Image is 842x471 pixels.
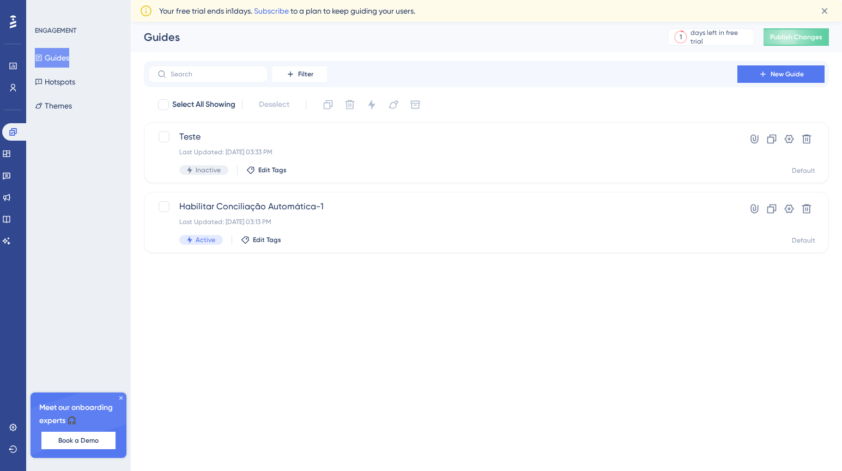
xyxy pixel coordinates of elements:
[179,148,706,156] div: Last Updated: [DATE] 03:33 PM
[159,4,415,17] span: Your free trial ends in 1 days. to a plan to keep guiding your users.
[246,166,287,174] button: Edit Tags
[298,70,313,78] span: Filter
[41,432,116,449] button: Book a Demo
[172,98,235,111] span: Select All Showing
[249,95,299,114] button: Deselect
[196,235,215,244] span: Active
[259,98,289,111] span: Deselect
[258,166,287,174] span: Edit Tags
[241,235,281,244] button: Edit Tags
[272,65,327,83] button: Filter
[680,33,682,41] div: 1
[764,28,829,46] button: Publish Changes
[35,96,72,116] button: Themes
[196,166,221,174] span: Inactive
[179,218,706,226] div: Last Updated: [DATE] 03:13 PM
[58,436,99,445] span: Book a Demo
[179,130,706,143] span: Teste
[35,72,75,92] button: Hotspots
[737,65,825,83] button: New Guide
[771,70,804,78] span: New Guide
[690,28,751,46] div: days left in free trial
[254,7,289,15] a: Subscribe
[770,33,822,41] span: Publish Changes
[179,200,706,213] span: Habilitar Conciliação Automática-1
[253,235,281,244] span: Edit Tags
[171,70,259,78] input: Search
[35,26,76,35] div: ENGAGEMENT
[35,48,69,68] button: Guides
[792,166,815,175] div: Default
[39,401,118,427] span: Meet our onboarding experts 🎧
[792,236,815,245] div: Default
[144,29,640,45] div: Guides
